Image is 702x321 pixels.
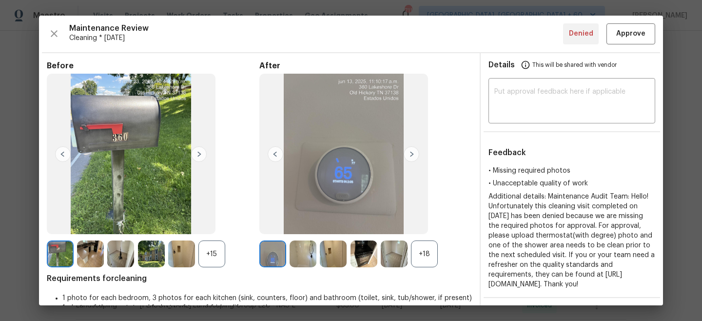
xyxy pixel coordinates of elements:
span: Before [47,61,259,71]
li: 1 photo of thermostat and 1 photo of top of fridge (if present) [62,303,472,313]
span: Feedback [488,149,526,157]
img: left-chevron-button-url [268,146,283,162]
span: Requirements for cleaning [47,274,472,283]
span: Details [488,53,515,77]
li: 1 photo for each bedroom, 3 photos for each kitchen (sink, counters, floor) and bathroom (toilet,... [62,293,472,303]
span: • Missing required photos [488,167,570,174]
button: Approve [606,23,655,44]
span: Cleaning * [DATE] [69,33,563,43]
span: Maintenance Review [69,23,563,33]
div: +18 [411,241,438,267]
span: Approve [616,28,645,40]
span: Additional details: Maintenance Audit Team: Hello! Unfortunately this cleaning visit completed on... [488,193,655,288]
img: right-chevron-button-url [404,146,419,162]
span: After [259,61,472,71]
span: • Unacceptable quality of work [488,180,588,187]
div: +15 [198,241,225,267]
img: left-chevron-button-url [55,146,71,162]
img: right-chevron-button-url [191,146,207,162]
span: This will be shared with vendor [532,53,617,77]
